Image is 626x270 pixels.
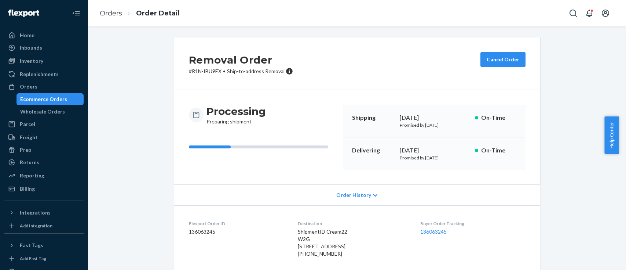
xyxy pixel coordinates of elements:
div: Wholesale Orders [20,108,65,115]
button: Fast Tags [4,240,84,251]
dt: Flexport Order ID [189,220,286,227]
dt: Destination [298,220,409,227]
a: Freight [4,132,84,143]
div: Billing [20,185,35,192]
a: Inbounds [4,42,84,54]
a: Returns [4,156,84,168]
h3: Processing [206,105,266,118]
a: Ecommerce Orders [17,93,84,105]
a: Wholesale Orders [17,106,84,118]
div: Prep [20,146,31,154]
dt: Buyer Order Tracking [420,220,526,227]
a: Add Fast Tag [4,254,84,263]
p: Delivering [352,146,394,155]
div: [DATE] [400,114,469,122]
span: Order History [336,191,371,199]
div: Replenishments [20,71,59,78]
button: Close Navigation [69,6,84,21]
div: [DATE] [400,146,469,155]
a: Home [4,29,84,41]
p: # R1N-IBU9EX [189,68,293,75]
button: Integrations [4,207,84,219]
span: Ship-to-address Removal [227,68,285,74]
a: Order Detail [136,9,180,17]
div: Reporting [20,172,44,179]
div: Preparing shipment [206,105,266,125]
a: Replenishments [4,68,84,80]
a: 136063245 [420,228,447,235]
button: Open notifications [582,6,597,21]
a: Parcel [4,118,84,130]
div: [PHONE_NUMBER] [298,250,409,258]
span: ShipmentID Cream22 W2G [STREET_ADDRESS] [298,228,347,249]
a: Reporting [4,170,84,181]
ol: breadcrumbs [94,3,186,24]
p: Shipping [352,114,394,122]
a: Prep [4,144,84,156]
div: Integrations [20,209,51,216]
div: Freight [20,134,38,141]
a: Orders [100,9,122,17]
div: Fast Tags [20,242,43,249]
div: Orders [20,83,37,90]
span: • [223,68,226,74]
div: Inbounds [20,44,42,51]
a: Orders [4,81,84,93]
h2: Removal Order [189,52,293,68]
a: Billing [4,183,84,195]
div: Add Fast Tag [20,255,46,262]
button: Open account menu [598,6,613,21]
div: Returns [20,159,39,166]
p: Promised by [DATE] [400,155,469,161]
div: Home [20,32,34,39]
dd: 136063245 [189,228,286,235]
a: Inventory [4,55,84,67]
button: Help Center [604,116,619,154]
div: Add Integration [20,223,52,229]
p: Promised by [DATE] [400,122,469,128]
p: On-Time [481,146,517,155]
div: Parcel [20,120,35,128]
iframe: Opens a widget where you can chat to one of our agents [579,248,619,266]
p: On-Time [481,114,517,122]
div: Ecommerce Orders [20,96,67,103]
img: Flexport logo [8,10,39,17]
div: Inventory [20,57,43,65]
button: Open Search Box [566,6,581,21]
a: Add Integration [4,222,84,230]
button: Cancel Order [480,52,526,67]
